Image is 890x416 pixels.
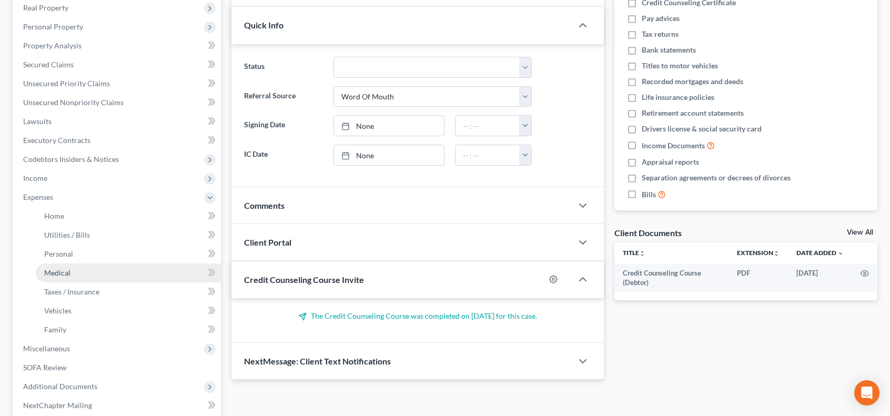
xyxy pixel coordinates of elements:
[44,287,99,296] span: Taxes / Insurance
[36,320,221,339] a: Family
[244,356,391,366] span: NextMessage: Client Text Notifications
[334,145,444,165] a: None
[23,401,92,410] span: NextChapter Mailing
[44,268,70,277] span: Medical
[847,229,873,236] a: View All
[729,263,788,292] td: PDF
[36,282,221,301] a: Taxes / Insurance
[36,263,221,282] a: Medical
[15,396,221,415] a: NextChapter Mailing
[23,192,53,201] span: Expenses
[23,41,82,50] span: Property Analysis
[15,112,221,131] a: Lawsuits
[15,131,221,150] a: Executory Contracts
[334,116,444,136] a: None
[642,45,696,55] span: Bank statements
[639,250,645,257] i: unfold_more
[23,60,74,69] span: Secured Claims
[36,226,221,245] a: Utilities / Bills
[773,250,780,257] i: unfold_more
[642,124,762,134] span: Drivers license & social security card
[642,29,679,39] span: Tax returns
[44,230,90,239] span: Utilities / Bills
[244,237,291,247] span: Client Portal
[239,145,328,166] label: IC Date
[456,116,520,136] input: -- : --
[854,380,879,405] div: Open Intercom Messenger
[244,20,284,30] span: Quick Info
[244,311,591,321] p: The Credit Counseling Course was completed on [DATE] for this case.
[36,207,221,226] a: Home
[23,174,47,182] span: Income
[36,245,221,263] a: Personal
[44,306,72,315] span: Vehicles
[239,57,328,78] label: Status
[788,263,852,292] td: [DATE]
[23,136,90,145] span: Executory Contracts
[23,79,110,88] span: Unsecured Priority Claims
[23,22,83,31] span: Personal Property
[796,249,844,257] a: Date Added expand_more
[737,249,780,257] a: Extensionunfold_more
[642,157,699,167] span: Appraisal reports
[23,382,97,391] span: Additional Documents
[15,36,221,55] a: Property Analysis
[15,55,221,74] a: Secured Claims
[642,108,744,118] span: Retirement account statements
[837,250,844,257] i: expand_more
[23,155,119,164] span: Codebtors Insiders & Notices
[23,3,68,12] span: Real Property
[15,93,221,112] a: Unsecured Nonpriority Claims
[642,140,705,151] span: Income Documents
[642,92,714,103] span: Life insurance policies
[15,74,221,93] a: Unsecured Priority Claims
[642,13,680,24] span: Pay advices
[23,344,70,353] span: Miscellaneous
[642,76,743,87] span: Recorded mortgages and deeds
[15,358,221,377] a: SOFA Review
[623,249,645,257] a: Titleunfold_more
[36,301,221,320] a: Vehicles
[23,117,52,126] span: Lawsuits
[456,145,520,165] input: -- : --
[642,60,718,71] span: Titles to motor vehicles
[239,86,328,107] label: Referral Source
[23,363,67,372] span: SOFA Review
[239,115,328,136] label: Signing Date
[614,227,682,238] div: Client Documents
[44,325,66,334] span: Family
[44,211,64,220] span: Home
[642,173,791,183] span: Separation agreements or decrees of divorces
[244,200,285,210] span: Comments
[614,263,729,292] td: Credit Counseling Course (Debtor)
[23,98,124,107] span: Unsecured Nonpriority Claims
[244,275,364,285] span: Credit Counseling Course Invite
[642,189,656,200] span: Bills
[44,249,73,258] span: Personal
